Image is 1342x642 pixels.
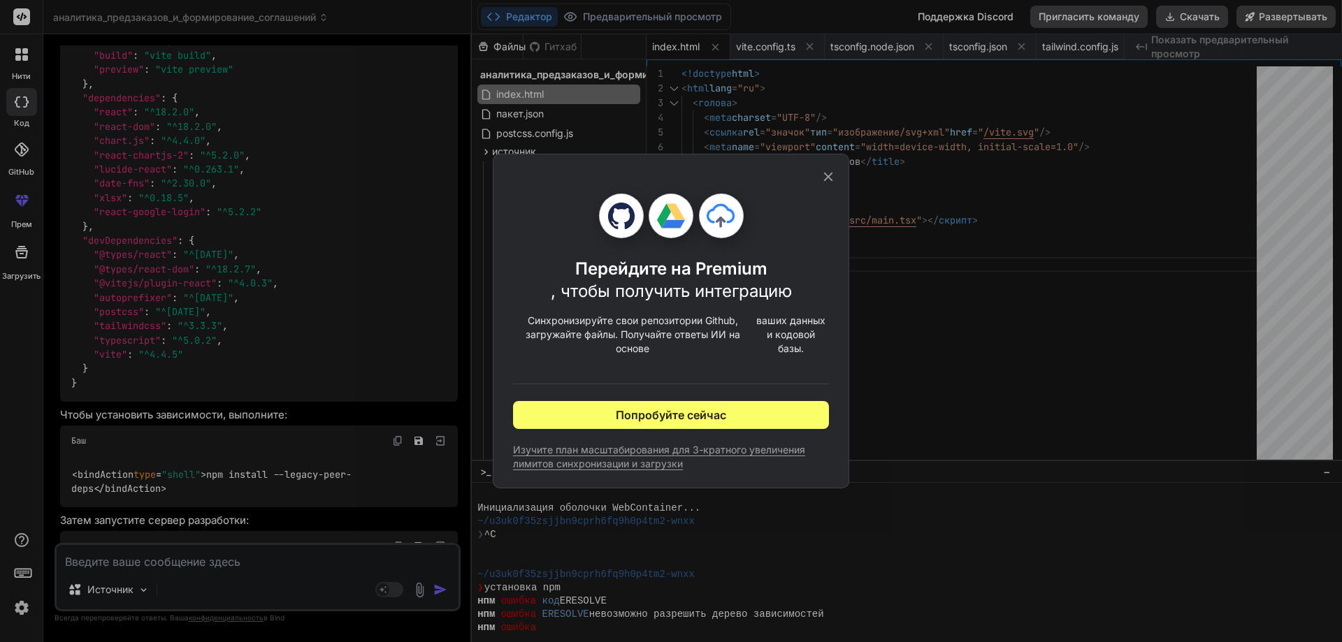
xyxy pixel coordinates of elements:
[575,258,767,279] font: Перейдите на Premium
[551,281,792,301] font: , чтобы получить интеграцию
[513,401,829,429] button: Попробуйте сейчас
[756,314,825,354] font: ваших данных и кодовой базы.
[513,444,805,469] font: Изучите план масштабирования для 3-кратного увеличения лимитов синхронизации и загрузки
[616,408,726,422] font: Попробуйте сейчас
[526,314,740,354] font: Синхронизируйте свои репозитории Github, загружайте файлы. Получайте ответы ИИ на основе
